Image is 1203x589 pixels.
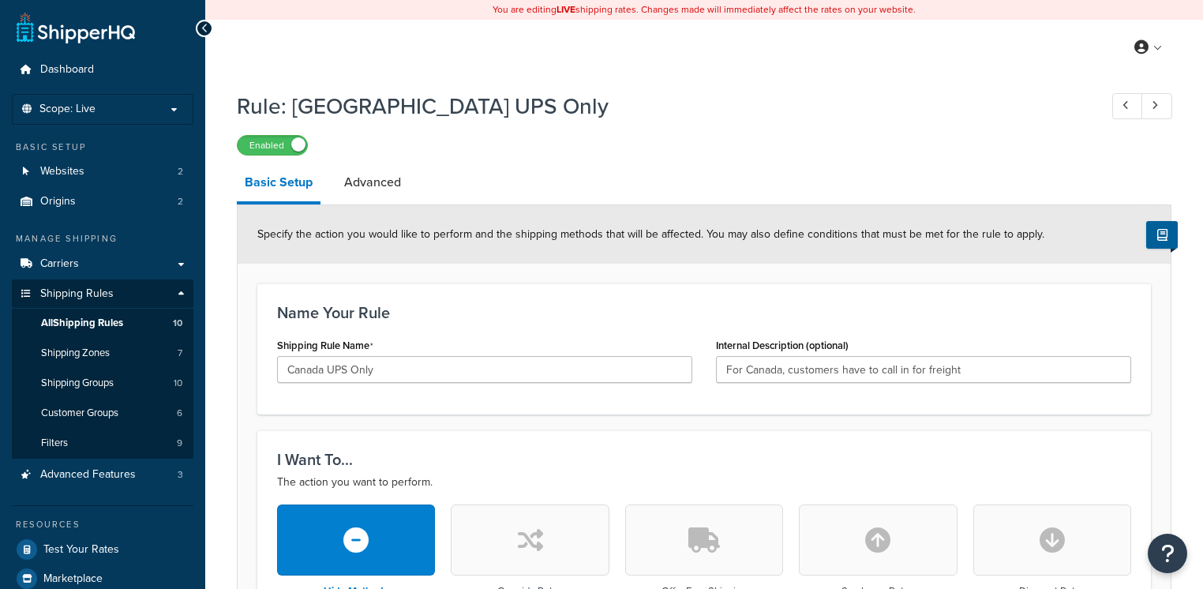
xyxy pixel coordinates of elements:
li: Advanced Features [12,460,193,490]
a: Previous Record [1112,93,1143,119]
a: Advanced Features3 [12,460,193,490]
li: Origins [12,187,193,216]
li: Shipping Rules [12,279,193,460]
a: Basic Setup [237,163,320,204]
button: Open Resource Center [1148,534,1187,573]
span: All Shipping Rules [41,317,123,330]
span: Dashboard [40,63,94,77]
label: Shipping Rule Name [277,340,373,352]
li: Shipping Zones [12,339,193,368]
a: Filters9 [12,429,193,458]
label: Internal Description (optional) [716,340,849,351]
span: Specify the action you would like to perform and the shipping methods that will be affected. You ... [257,226,1044,242]
button: Show Help Docs [1146,221,1178,249]
p: The action you want to perform. [277,473,1131,492]
span: 2 [178,165,183,178]
a: Carriers [12,249,193,279]
b: LIVE [557,2,575,17]
span: 3 [178,468,183,482]
h3: I Want To... [277,451,1131,468]
a: Origins2 [12,187,193,216]
a: Websites2 [12,157,193,186]
a: Advanced [336,163,409,201]
a: Next Record [1141,93,1172,119]
li: Customer Groups [12,399,193,428]
span: Scope: Live [39,103,96,116]
div: Manage Shipping [12,232,193,246]
a: Shipping Zones7 [12,339,193,368]
div: Basic Setup [12,141,193,154]
span: Test Your Rates [43,543,119,557]
span: Customer Groups [41,407,118,420]
span: Shipping Groups [41,377,114,390]
span: 10 [173,317,182,330]
span: Filters [41,437,68,450]
span: 2 [178,195,183,208]
span: Advanced Features [40,468,136,482]
span: Shipping Zones [41,347,110,360]
a: AllShipping Rules10 [12,309,193,338]
label: Enabled [238,136,307,155]
li: Websites [12,157,193,186]
span: 9 [177,437,182,450]
span: 10 [174,377,182,390]
a: Dashboard [12,55,193,84]
span: Origins [40,195,76,208]
span: 7 [178,347,182,360]
a: Shipping Groups10 [12,369,193,398]
span: Shipping Rules [40,287,114,301]
h3: Name Your Rule [277,304,1131,321]
a: Test Your Rates [12,535,193,564]
span: 6 [177,407,182,420]
h1: Rule: [GEOGRAPHIC_DATA] UPS Only [237,91,1083,122]
span: Websites [40,165,84,178]
span: Carriers [40,257,79,271]
div: Resources [12,518,193,531]
span: Marketplace [43,572,103,586]
li: Shipping Groups [12,369,193,398]
li: Filters [12,429,193,458]
a: Customer Groups6 [12,399,193,428]
a: Shipping Rules [12,279,193,309]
